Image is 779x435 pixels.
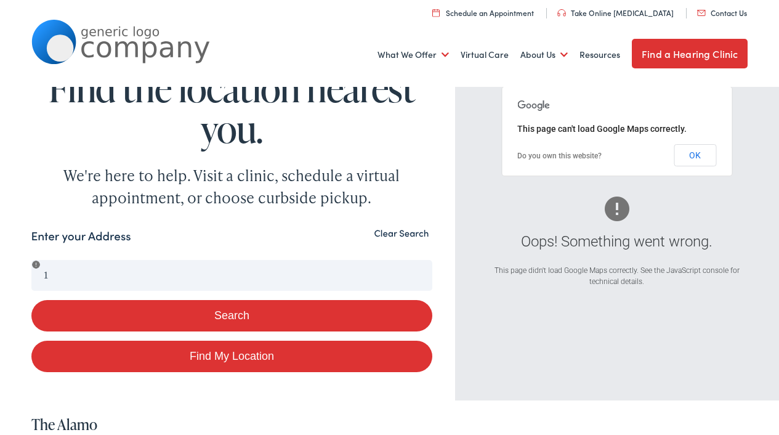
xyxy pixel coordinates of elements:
a: Find My Location [31,341,433,372]
img: utility icon [432,9,440,17]
div: We're here to help. Visit a clinic, schedule a virtual appointment, or choose curbside pickup. [34,165,429,209]
div: This page didn't load Google Maps correctly. See the JavaScript console for technical details. [490,265,743,287]
button: OK [674,144,716,166]
a: What We Offer [377,32,449,78]
img: utility icon [697,10,706,16]
input: Enter your address or zip code [31,260,433,291]
a: Resources [579,32,620,78]
button: Clear Search [370,227,432,239]
a: About Us [520,32,568,78]
a: Virtual Care [461,32,509,78]
img: utility icon [557,9,566,17]
a: Take Online [MEDICAL_DATA] [557,7,674,18]
a: Do you own this website? [517,152,602,160]
span: This page can't load Google Maps correctly. [517,124,687,134]
button: Search [31,300,433,331]
a: The Alamo [31,414,97,434]
div: Oops! Something went wrong. [490,230,743,253]
label: Enter your Address [31,227,131,245]
a: Find a Hearing Clinic [632,39,748,68]
a: Schedule an Appointment [432,7,534,18]
h1: Find the location nearest you. [31,68,433,149]
a: Contact Us [697,7,747,18]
